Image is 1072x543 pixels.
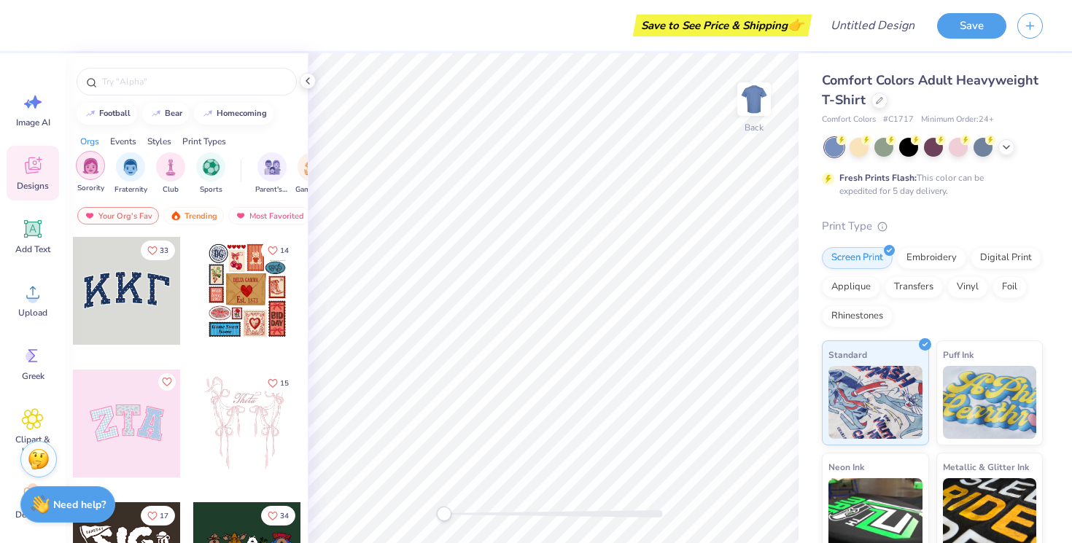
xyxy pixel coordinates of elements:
span: 👉 [788,16,804,34]
img: Puff Ink [943,366,1037,439]
span: 17 [160,512,168,520]
span: Comfort Colors [822,114,876,126]
span: Fraternity [114,184,147,195]
span: Neon Ink [828,459,864,474]
span: Standard [828,347,867,362]
button: filter button [114,152,147,195]
span: Add Text [15,243,50,255]
div: homecoming [217,109,267,117]
div: Digital Print [971,247,1041,269]
button: filter button [255,152,289,195]
div: filter for Parent's Weekend [255,152,289,195]
span: Comfort Colors Adult Heavyweight T-Shirt [822,71,1038,109]
span: Clipart & logos [9,434,57,457]
div: Foil [993,276,1027,298]
img: Parent's Weekend Image [264,159,281,176]
button: filter button [295,152,329,195]
span: Upload [18,307,47,319]
button: Like [261,506,295,526]
img: trend_line.gif [150,109,162,118]
span: Game Day [295,184,329,195]
button: filter button [76,152,105,195]
div: Rhinestones [822,305,893,327]
input: Try "Alpha" [101,74,287,89]
div: Applique [822,276,880,298]
div: Transfers [885,276,943,298]
button: filter button [156,152,185,195]
div: Orgs [80,135,99,148]
span: Sports [200,184,222,195]
span: Minimum Order: 24 + [921,114,994,126]
img: trending.gif [170,211,182,221]
button: Like [261,373,295,393]
img: Fraternity Image [123,159,139,176]
div: filter for Sports [196,152,225,195]
div: Save to See Price & Shipping [637,15,808,36]
div: filter for Fraternity [114,152,147,195]
button: Like [261,241,295,260]
div: Events [110,135,136,148]
input: Untitled Design [819,11,926,40]
button: Like [141,241,175,260]
div: Back [745,121,764,134]
div: filter for Sorority [76,151,105,194]
button: bear [142,103,189,125]
img: Sports Image [203,159,220,176]
div: filter for Club [156,152,185,195]
img: Club Image [163,159,179,176]
span: Decorate [15,509,50,520]
span: Puff Ink [943,347,974,362]
strong: Need help? [53,498,106,512]
span: Greek [22,370,44,382]
span: Image AI [16,117,50,128]
img: Game Day Image [304,159,321,176]
img: Sorority Image [82,157,99,174]
span: # C1717 [883,114,914,126]
button: homecoming [194,103,273,125]
img: trend_line.gif [202,109,214,118]
img: most_fav.gif [84,211,96,221]
span: 14 [280,247,289,254]
img: Back [739,85,769,114]
span: 33 [160,247,168,254]
button: Save [937,13,1006,39]
div: This color can be expedited for 5 day delivery. [839,171,1019,198]
div: Embroidery [897,247,966,269]
button: filter button [196,152,225,195]
span: 34 [280,512,289,520]
button: football [77,103,137,125]
span: 15 [280,380,289,387]
div: Most Favorited [228,207,311,224]
div: football [99,109,131,117]
button: Like [158,373,176,391]
img: most_fav.gif [235,211,246,221]
img: trend_line.gif [85,109,96,118]
strong: Fresh Prints Flash: [839,172,917,184]
div: Print Type [822,218,1043,235]
div: Screen Print [822,247,893,269]
span: Metallic & Glitter Ink [943,459,1029,474]
div: Styles [147,135,171,148]
div: Accessibility label [437,507,451,521]
span: Club [163,184,179,195]
div: Vinyl [947,276,988,298]
div: Print Types [182,135,226,148]
div: bear [165,109,182,117]
span: Parent's Weekend [255,184,289,195]
div: filter for Game Day [295,152,329,195]
button: Like [141,506,175,526]
img: Standard [828,366,923,439]
div: Trending [163,207,224,224]
span: Designs [17,180,49,192]
div: Your Org's Fav [77,207,159,224]
span: Sorority [77,183,104,194]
